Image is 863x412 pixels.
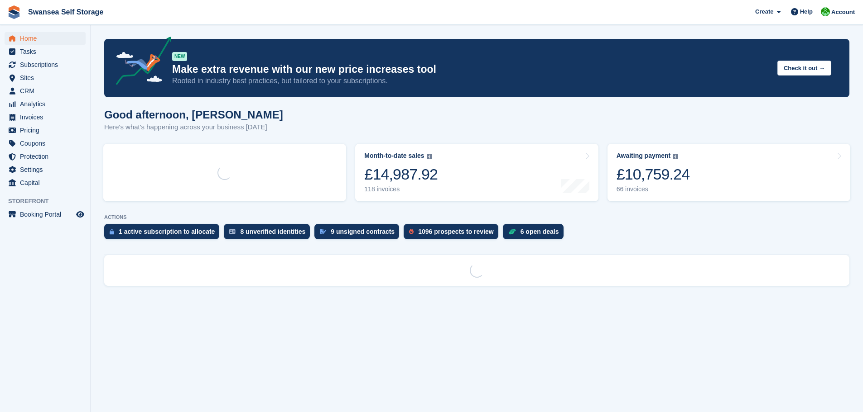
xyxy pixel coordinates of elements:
a: menu [5,124,86,137]
a: menu [5,208,86,221]
a: 8 unverified identities [224,224,314,244]
span: Create [755,7,773,16]
img: contract_signature_icon-13c848040528278c33f63329250d36e43548de30e8caae1d1a13099fd9432cc5.svg [320,229,326,234]
span: Subscriptions [20,58,74,71]
a: menu [5,111,86,123]
p: Rooted in industry best practices, but tailored to your subscriptions. [172,76,770,86]
a: menu [5,137,86,150]
div: Awaiting payment [617,152,671,160]
div: 9 unsigned contracts [331,228,395,235]
span: Tasks [20,45,74,58]
img: prospect-51fa495bee0391a8d652442698ab0144808aea92771e9ea1ae160a38d050c398.svg [409,229,414,234]
img: price-adjustments-announcement-icon-8257ccfd72463d97f412b2fc003d46551f7dbcb40ab6d574587a9cd5c0d94... [108,37,172,88]
span: Booking Portal [20,208,74,221]
a: 6 open deals [503,224,568,244]
div: £10,759.24 [617,165,690,184]
a: 1 active subscription to allocate [104,224,224,244]
span: Account [831,8,855,17]
div: 66 invoices [617,185,690,193]
img: deal-1b604bf984904fb50ccaf53a9ad4b4a5d6e5aea283cecdc64d6e3604feb123c2.svg [508,228,516,235]
a: 1096 prospects to review [404,224,503,244]
img: verify_identity-adf6edd0f0f0b5bbfe63781bf79b02c33cf7c696d77639b501bdc392416b5a36.svg [229,229,236,234]
h1: Good afternoon, [PERSON_NAME] [104,109,283,121]
span: Settings [20,163,74,176]
div: 8 unverified identities [240,228,305,235]
span: Analytics [20,98,74,110]
button: Check it out → [777,61,831,76]
img: active_subscription_to_allocate_icon-d502201f5373d7db506a760aba3b589e785aa758c864c3986d89f69b8ff3... [110,229,114,235]
a: menu [5,58,86,71]
img: stora-icon-8386f47178a22dfd0bd8f6a31ec36ba5ce8667c1dd55bd0f319d3a0aa187defe.svg [7,5,21,19]
span: Capital [20,176,74,189]
span: Invoices [20,111,74,123]
a: menu [5,98,86,110]
a: menu [5,150,86,163]
p: Here's what's happening across your business [DATE] [104,122,283,133]
div: Month-to-date sales [364,152,424,160]
div: NEW [172,52,187,61]
a: menu [5,45,86,58]
a: 9 unsigned contracts [314,224,404,244]
a: Month-to-date sales £14,987.92 118 invoices [355,144,598,201]
img: Andrew Robbins [821,7,830,16]
span: Protection [20,150,74,163]
p: ACTIONS [104,214,849,220]
div: 118 invoices [364,185,438,193]
div: 1 active subscription to allocate [119,228,215,235]
img: icon-info-grey-7440780725fd019a000dd9b08b2336e03edf1995a4989e88bcd33f0948082b44.svg [427,154,432,159]
div: £14,987.92 [364,165,438,184]
span: Pricing [20,124,74,137]
a: Preview store [75,209,86,220]
a: menu [5,85,86,97]
div: 1096 prospects to review [418,228,494,235]
span: Storefront [8,197,90,206]
span: Help [800,7,813,16]
a: menu [5,176,86,189]
a: menu [5,32,86,45]
span: CRM [20,85,74,97]
p: Make extra revenue with our new price increases tool [172,63,770,76]
span: Home [20,32,74,45]
span: Coupons [20,137,74,150]
a: menu [5,71,86,84]
a: Swansea Self Storage [24,5,107,19]
img: icon-info-grey-7440780725fd019a000dd9b08b2336e03edf1995a4989e88bcd33f0948082b44.svg [673,154,678,159]
a: menu [5,163,86,176]
span: Sites [20,71,74,84]
a: Awaiting payment £10,759.24 66 invoices [607,144,850,201]
div: 6 open deals [521,228,559,235]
